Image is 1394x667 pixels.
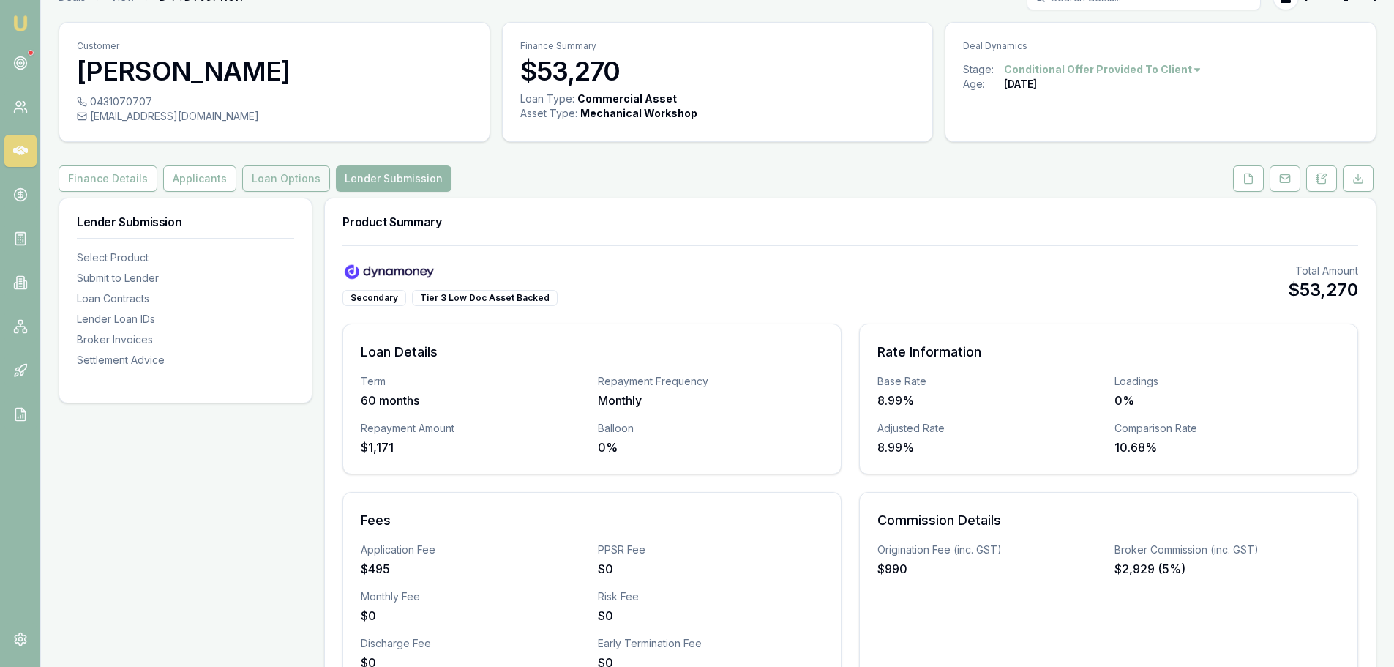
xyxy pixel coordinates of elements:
div: Mechanical Workshop [580,106,697,121]
h3: Rate Information [877,342,1340,362]
div: $0 [598,560,823,578]
h3: Product Summary [342,216,1358,228]
button: Conditional Offer Provided To Client [1004,62,1202,77]
div: $2,929 (5%) [1114,560,1340,578]
div: [DATE] [1004,77,1037,92]
div: Monthly [598,392,823,409]
div: Risk Fee [598,589,823,604]
p: Deal Dynamics [963,40,1358,52]
div: Term [361,374,586,389]
div: $495 [361,560,586,578]
a: Loan Options [239,165,333,192]
div: Asset Type : [520,106,577,121]
h3: Loan Details [361,342,823,362]
div: Broker Invoices [77,332,294,347]
div: [EMAIL_ADDRESS][DOMAIN_NAME] [77,109,472,124]
div: $1,171 [361,439,586,456]
div: Loadings [1114,374,1340,389]
div: Lender Loan IDs [77,312,294,327]
button: Loan Options [242,165,330,192]
div: 0% [1114,392,1340,409]
div: Submit to Lender [77,271,294,286]
button: Finance Details [59,165,157,192]
div: $0 [361,607,586,625]
div: $0 [598,607,823,625]
div: Commercial Asset [577,92,677,106]
div: Application Fee [361,543,586,557]
div: Origination Fee (inc. GST) [877,543,1103,557]
div: Stage: [963,62,1004,77]
div: PPSR Fee [598,543,823,557]
img: Dynamoney [342,264,435,281]
div: 10.68% [1114,439,1340,456]
div: 0431070707 [77,94,472,109]
div: 8.99% [877,392,1103,409]
div: Base Rate [877,374,1103,389]
div: Select Product [77,250,294,265]
div: Settlement Advice [77,353,294,368]
div: Total Amount [1288,264,1358,278]
button: Applicants [163,165,236,192]
div: Repayment Amount [361,421,586,436]
div: Early Termination Fee [598,636,823,651]
div: Monthly Fee [361,589,586,604]
div: Age: [963,77,1004,92]
div: Adjusted Rate [877,421,1103,436]
div: 0% [598,439,823,456]
div: Loan Type: [520,92,574,106]
button: Lender Submission [336,165,451,192]
a: Finance Details [59,165,160,192]
a: Lender Submission [333,165,454,192]
div: Secondary [342,290,406,306]
p: Finance Summary [520,40,915,52]
h3: Fees [361,510,823,531]
div: Tier 3 Low Doc Asset Backed [412,290,558,306]
h3: $53,270 [520,56,915,86]
div: Comparison Rate [1114,421,1340,436]
div: 60 months [361,392,586,409]
div: Broker Commission (inc. GST) [1114,543,1340,557]
h3: Lender Submission [77,216,294,228]
div: 8.99% [877,439,1103,456]
h3: [PERSON_NAME] [77,56,472,86]
img: emu-icon-u.png [12,15,29,32]
a: Applicants [160,165,239,192]
h3: Commission Details [877,510,1340,531]
div: Repayment Frequency [598,374,823,389]
p: Customer [77,40,472,52]
div: $990 [877,560,1103,578]
div: Loan Contracts [77,291,294,306]
div: Discharge Fee [361,636,586,651]
div: Balloon [598,421,823,436]
div: $53,270 [1288,278,1358,302]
